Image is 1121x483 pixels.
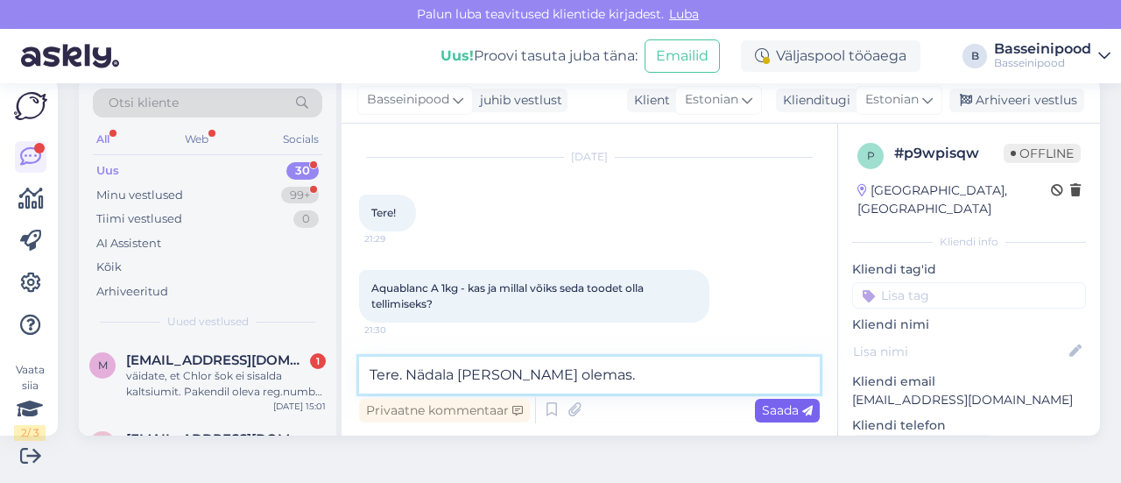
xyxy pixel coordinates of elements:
[126,368,326,400] div: väidate, et Chlor šok ei sisalda kaltsiumit. Pakendil oleva reg.numbri bio/2364/D/18/CCHLP järgi ...
[852,373,1086,391] p: Kliendi email
[741,40,920,72] div: Väljaspool tööaega
[310,353,326,369] div: 1
[359,357,820,394] textarea: Tere. Nädala [PERSON_NAME] olemas.
[867,149,875,162] span: p
[14,92,47,120] img: Askly Logo
[865,90,919,110] span: Estonian
[364,323,430,337] span: 21:30
[852,316,1086,334] p: Kliendi nimi
[364,232,430,245] span: 21:29
[167,314,249,330] span: Uued vestlused
[93,128,113,151] div: All
[685,90,738,110] span: Estonian
[994,42,1110,70] a: BasseinipoodBasseinipood
[857,181,1051,218] div: [GEOGRAPHIC_DATA], [GEOGRAPHIC_DATA]
[98,359,108,372] span: m
[664,6,704,22] span: Luba
[14,362,46,441] div: Vaata siia
[852,391,1086,409] p: [EMAIL_ADDRESS][DOMAIN_NAME]
[962,44,987,68] div: B
[96,187,183,204] div: Minu vestlused
[853,342,1066,361] input: Lisa nimi
[894,143,1004,164] div: # p9wpisqw
[994,56,1091,70] div: Basseinipood
[96,235,161,252] div: AI Assistent
[96,283,168,301] div: Arhiveeritud
[96,162,119,180] div: Uus
[371,206,396,219] span: Tere!
[852,282,1086,309] input: Lisa tag
[359,399,530,423] div: Privaatne kommentaar
[473,91,562,110] div: juhib vestlust
[359,149,820,165] div: [DATE]
[441,47,474,64] b: Uus!
[949,89,1084,112] div: Arhiveeri vestlus
[852,416,1086,435] p: Kliendi telefon
[852,435,993,458] div: Küsi telefoninumbrit
[96,210,182,228] div: Tiimi vestlused
[96,259,122,276] div: Kõik
[371,281,646,310] span: Aquablanc A 1kg - kas ja millal võiks seda toodet olla tellimiseks?
[852,234,1086,250] div: Kliendi info
[852,260,1086,279] p: Kliendi tag'id
[1004,144,1081,163] span: Offline
[273,400,326,413] div: [DATE] 15:01
[286,162,319,180] div: 30
[126,431,308,447] span: siiri.vandrik@mail.ee
[441,46,638,67] div: Proovi tasuta juba täna:
[126,352,308,368] span: margus.lang@gmail.com
[109,94,179,112] span: Otsi kliente
[367,90,449,110] span: Basseinipood
[14,425,46,441] div: 2 / 3
[181,128,212,151] div: Web
[762,402,813,418] span: Saada
[279,128,322,151] div: Socials
[281,187,319,204] div: 99+
[293,210,319,228] div: 0
[994,42,1091,56] div: Basseinipood
[627,91,670,110] div: Klient
[645,39,720,73] button: Emailid
[776,91,850,110] div: Klienditugi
